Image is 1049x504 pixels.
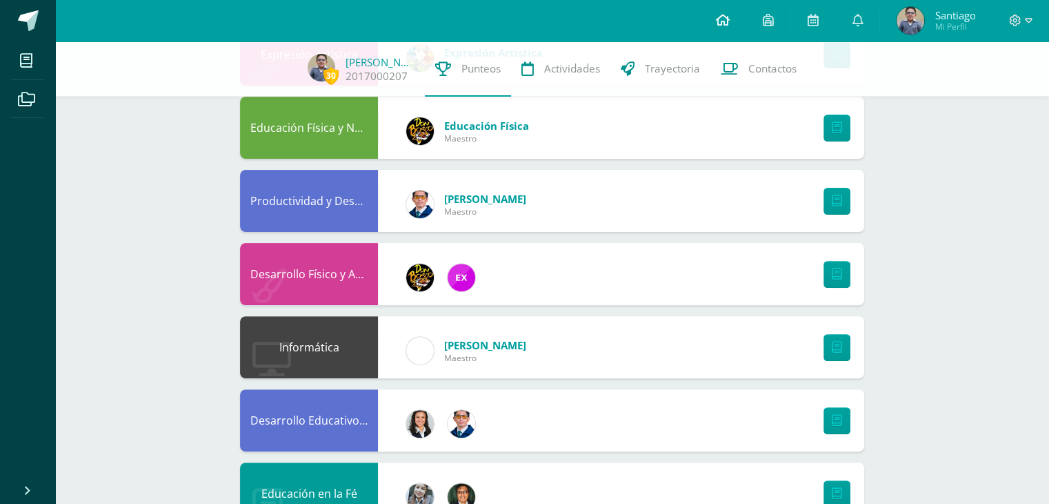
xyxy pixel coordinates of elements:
a: Trayectoria [610,41,710,97]
img: cae4b36d6049cd6b8500bd0f72497672.png [406,337,434,365]
img: ce84f7dabd80ed5f5aa83b4480291ac6.png [448,264,475,291]
span: Maestro [444,133,529,144]
div: Educación Física y Natación [240,97,378,159]
div: Informática [240,316,378,378]
img: eda3c0d1caa5ac1a520cf0290d7c6ae4.png [406,117,434,145]
span: Santiago [935,8,975,22]
span: [PERSON_NAME] [444,192,526,206]
img: 878bb1426e4b9fbf16daaceb5d88f554.png [897,7,924,35]
span: Punteos [461,61,501,76]
span: Maestro [444,206,526,217]
img: 878bb1426e4b9fbf16daaceb5d88f554.png [308,54,335,81]
span: Actividades [544,61,600,76]
a: Contactos [710,41,807,97]
span: 30 [323,67,339,84]
span: Educación Física [444,119,529,133]
a: 2017000207 [346,69,408,84]
span: [PERSON_NAME] [444,338,526,352]
div: Desarrollo Educativo y Proyecto de Vida [240,389,378,452]
span: Maestro [444,352,526,364]
img: b15e54589cdbd448c33dd63f135c9987.png [406,410,434,438]
span: Trayectoria [645,61,700,76]
img: 21dcd0747afb1b787494880446b9b401.png [406,264,434,291]
a: [PERSON_NAME] [346,55,414,69]
div: Productividad y Desarrollo [240,170,378,232]
a: Punteos [425,41,511,97]
img: 059ccfba660c78d33e1d6e9d5a6a4bb6.png [406,191,434,218]
img: 059ccfba660c78d33e1d6e9d5a6a4bb6.png [448,410,475,438]
span: Mi Perfil [935,21,975,32]
div: Desarrollo Físico y Artístico [240,243,378,305]
a: Actividades [511,41,610,97]
span: Contactos [748,61,797,76]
